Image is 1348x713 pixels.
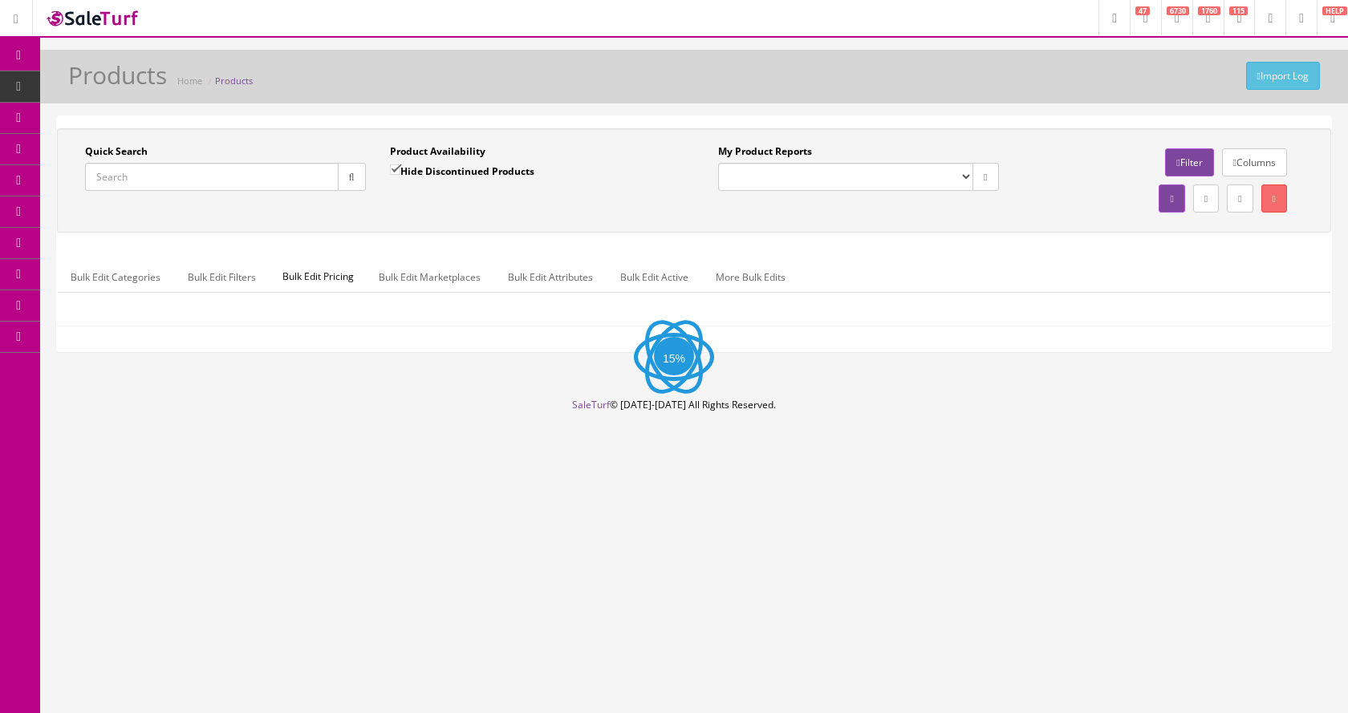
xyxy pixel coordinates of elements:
[175,261,269,293] a: Bulk Edit Filters
[1322,6,1347,15] span: HELP
[1167,6,1189,15] span: 6730
[703,261,798,293] a: More Bulk Edits
[1229,6,1248,15] span: 115
[58,261,173,293] a: Bulk Edit Categories
[1246,62,1320,90] a: Import Log
[495,261,606,293] a: Bulk Edit Attributes
[177,75,202,87] a: Home
[270,261,366,292] span: Bulk Edit Pricing
[366,261,493,293] a: Bulk Edit Marketplaces
[572,398,610,411] a: SaleTurf
[1198,6,1220,15] span: 1760
[68,62,167,88] h1: Products
[390,144,485,159] label: Product Availability
[45,7,141,29] img: SaleTurf
[390,164,400,175] input: Hide Discontinued Products
[85,163,339,191] input: Search
[1135,6,1150,15] span: 47
[85,144,148,159] label: Quick Search
[390,163,534,179] label: Hide Discontinued Products
[215,75,253,87] a: Products
[718,144,812,159] label: My Product Reports
[1165,148,1213,176] a: Filter
[607,261,701,293] a: Bulk Edit Active
[1222,148,1287,176] a: Columns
